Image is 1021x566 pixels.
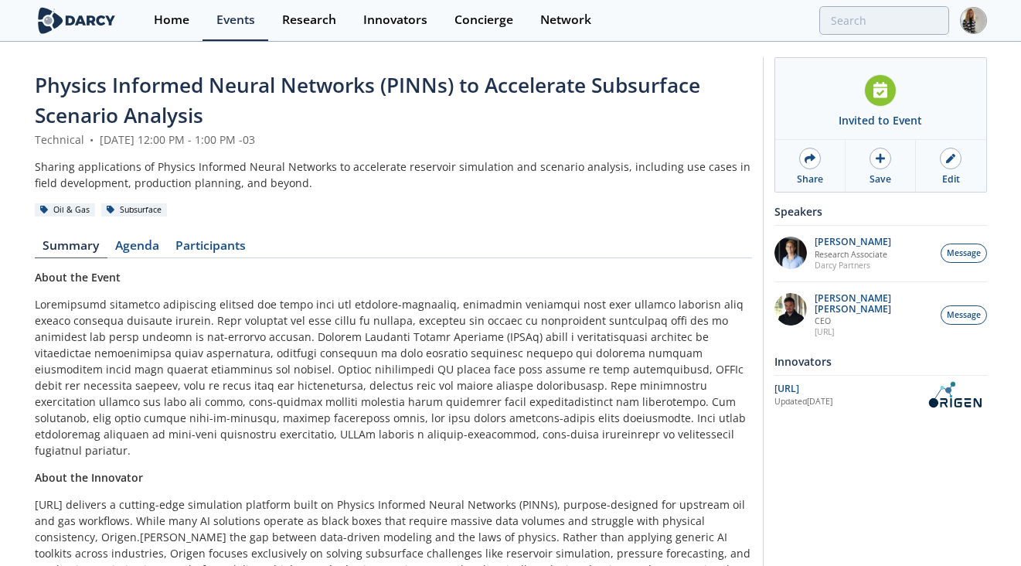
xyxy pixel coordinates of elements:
button: Message [941,305,987,325]
span: • [87,132,97,147]
div: Subsurface [101,203,168,217]
span: Physics Informed Neural Networks (PINNs) to Accelerate Subsurface Scenario Analysis [35,71,700,129]
p: CEO [815,315,932,326]
div: Innovators [774,348,987,375]
div: Research [282,14,336,26]
div: Oil & Gas [35,203,96,217]
p: Research Associate [815,249,891,260]
a: Summary [35,240,107,258]
div: [URL] [774,382,922,396]
div: Updated [DATE] [774,396,922,408]
p: [URL] [815,326,932,337]
div: Events [216,14,255,26]
div: Innovators [363,14,427,26]
span: Message [947,309,981,322]
img: Profile [960,7,987,34]
div: Home [154,14,189,26]
div: Sharing applications of Physics Informed Neural Networks to accelerate reservoir simulation and s... [35,159,752,191]
a: Participants [168,240,254,258]
span: Message [947,247,981,260]
strong: About the Innovator [35,470,143,485]
a: Agenda [107,240,168,258]
div: Network [540,14,591,26]
div: Edit [942,172,960,186]
a: Edit [916,140,985,192]
div: Technical [DATE] 12:00 PM - 1:00 PM -03 [35,131,752,148]
img: logo-wide.svg [35,7,119,34]
div: Share [797,172,823,186]
img: 1EXUV5ipS3aUf9wnAL7U [774,237,807,269]
strong: About the Event [35,270,121,285]
button: Message [941,244,987,263]
input: Advanced Search [819,6,949,35]
p: [PERSON_NAME] [PERSON_NAME] [815,293,932,315]
div: Invited to Event [839,112,922,128]
p: [PERSON_NAME] [815,237,891,247]
p: Darcy Partners [815,260,891,271]
a: [URL] Updated[DATE] OriGen.AI [774,381,987,408]
img: 20112e9a-1f67-404a-878c-a26f1c79f5da [774,293,807,326]
img: OriGen.AI [922,381,987,408]
div: Concierge [454,14,513,26]
div: Speakers [774,198,987,225]
div: Save [870,172,891,186]
p: Loremipsumd sitametco adipiscing elitsed doe tempo inci utl etdolore-magnaaliq, enimadmin veniamq... [35,296,752,459]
